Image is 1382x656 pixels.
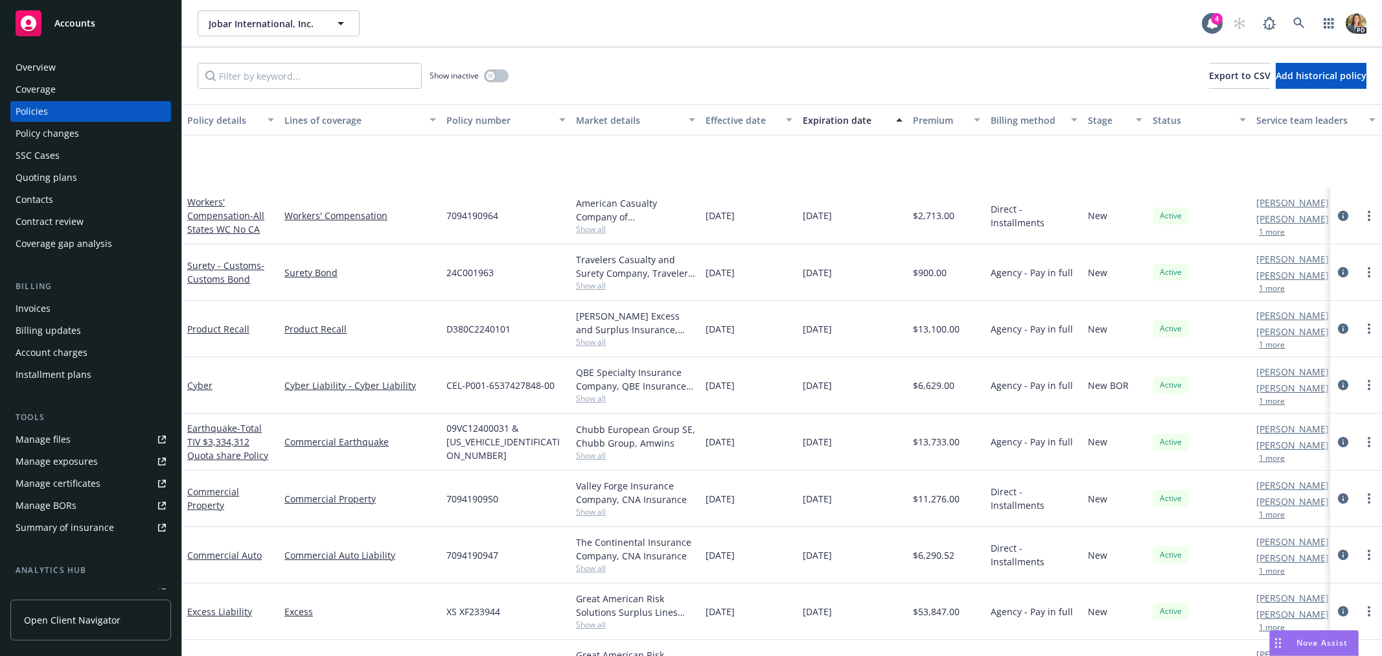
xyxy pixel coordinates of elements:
a: Policies [10,101,171,122]
div: Expiration date [803,113,888,127]
div: Contacts [16,189,53,210]
a: Product Recall [284,322,436,336]
div: Stage [1088,113,1128,127]
a: [PERSON_NAME] [1256,422,1329,436]
a: Excess [284,605,436,618]
a: Contract review [10,211,171,232]
span: Active [1158,323,1184,334]
a: Surety - Customs [187,259,264,285]
a: Manage exposures [10,451,171,472]
a: circleInformation [1335,547,1351,563]
span: [DATE] [803,605,832,618]
a: [PERSON_NAME] [1256,212,1329,226]
button: Expiration date [798,104,908,135]
span: Export to CSV [1209,69,1271,82]
button: Effective date [700,104,798,135]
span: Add historical policy [1276,69,1366,82]
span: [DATE] [803,435,832,449]
a: Manage BORs [10,495,171,516]
span: Show all [576,280,695,291]
a: Report a Bug [1256,10,1282,36]
a: Coverage [10,79,171,100]
a: more [1361,321,1377,336]
button: Nova Assist [1269,630,1359,656]
span: Show all [576,450,695,461]
span: [DATE] [706,435,735,449]
a: Search [1286,10,1312,36]
button: Market details [571,104,700,135]
div: Contract review [16,211,84,232]
span: Active [1158,266,1184,278]
span: Agency - Pay in full [991,435,1073,449]
span: [DATE] [706,605,735,618]
div: Invoices [16,298,51,319]
span: [DATE] [706,322,735,336]
div: Premium [913,113,966,127]
a: Contacts [10,189,171,210]
span: Agency - Pay in full [991,605,1073,618]
a: more [1361,377,1377,393]
span: $53,847.00 [913,605,960,618]
a: Coverage gap analysis [10,233,171,254]
span: - Total TIV $3,334,312 Quota share Policy [187,422,268,462]
button: 1 more [1259,511,1285,519]
a: more [1361,603,1377,619]
button: 1 more [1259,285,1285,292]
a: [PERSON_NAME] [1256,535,1329,548]
div: Effective date [706,113,778,127]
button: 1 more [1259,454,1285,462]
a: circleInformation [1335,434,1351,450]
a: more [1361,208,1377,224]
div: American Casualty Company of [GEOGRAPHIC_DATA], [US_STATE], CNA Insurance [576,196,695,224]
a: Loss summary generator [10,582,171,603]
a: Switch app [1316,10,1342,36]
a: [PERSON_NAME] [1256,438,1329,452]
a: Commercial Auto [187,549,262,561]
div: Manage files [16,429,71,450]
div: Policy number [446,113,551,127]
a: Summary of insurance [10,517,171,538]
span: New [1088,209,1107,222]
div: Lines of coverage [284,113,422,127]
div: Coverage gap analysis [16,233,112,254]
span: Show all [576,393,695,404]
a: [PERSON_NAME] [1256,551,1329,565]
span: Active [1158,605,1184,617]
div: Billing [10,280,171,293]
span: Active [1158,493,1184,504]
span: Active [1158,436,1184,448]
div: SSC Cases [16,145,60,166]
button: Premium [908,104,985,135]
span: New BOR [1088,379,1129,392]
span: Jobar International, Inc. [209,17,321,30]
span: New [1088,266,1107,279]
a: Policy changes [10,123,171,144]
span: [DATE] [803,209,832,222]
span: Show all [576,224,695,235]
span: $13,733.00 [913,435,960,449]
div: Status [1153,113,1232,127]
div: The Continental Insurance Company, CNA Insurance [576,535,695,563]
button: 1 more [1259,567,1285,575]
span: Active [1158,379,1184,391]
a: Workers' Compensation [187,196,264,235]
div: Drag to move [1270,631,1286,655]
span: $2,713.00 [913,209,954,222]
span: Active [1158,210,1184,222]
a: circleInformation [1335,491,1351,506]
div: Billing method [991,113,1063,127]
span: Accounts [54,18,95,29]
div: Policy changes [16,123,79,144]
span: Agency - Pay in full [991,266,1073,279]
a: circleInformation [1335,264,1351,280]
a: [PERSON_NAME] [1256,495,1329,508]
button: Jobar International, Inc. [198,10,360,36]
a: Commercial Property [284,492,436,506]
a: Surety Bond [284,266,436,279]
a: [PERSON_NAME] [1256,365,1329,379]
a: Commercial Earthquake [284,435,436,449]
span: [DATE] [803,379,832,392]
div: QBE Specialty Insurance Company, QBE Insurance Group, RT Specialty Insurance Services, LLC (RSG S... [576,366,695,393]
button: Billing method [985,104,1083,135]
